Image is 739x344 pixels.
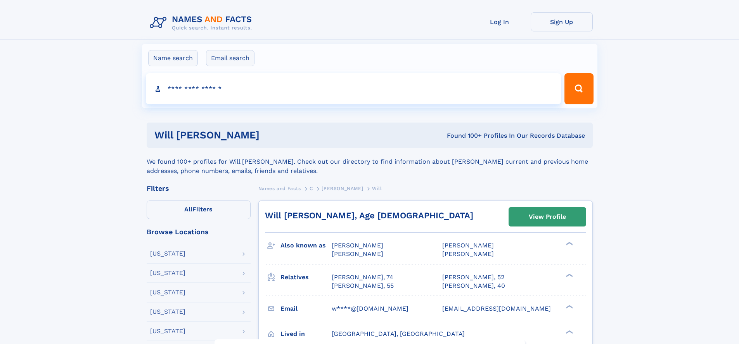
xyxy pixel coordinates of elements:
[442,305,551,312] span: [EMAIL_ADDRESS][DOMAIN_NAME]
[564,73,593,104] button: Search Button
[564,241,573,246] div: ❯
[332,282,394,290] a: [PERSON_NAME], 55
[148,50,198,66] label: Name search
[310,186,313,191] span: C
[332,242,383,249] span: [PERSON_NAME]
[258,183,301,193] a: Names and Facts
[184,206,192,213] span: All
[442,242,494,249] span: [PERSON_NAME]
[150,251,185,257] div: [US_STATE]
[147,228,251,235] div: Browse Locations
[280,239,332,252] h3: Also known as
[372,186,382,191] span: Will
[280,327,332,341] h3: Lived in
[154,130,353,140] h1: Will [PERSON_NAME]
[322,186,363,191] span: [PERSON_NAME]
[206,50,254,66] label: Email search
[147,185,251,192] div: Filters
[442,273,504,282] a: [PERSON_NAME], 52
[332,273,393,282] a: [PERSON_NAME], 74
[150,289,185,296] div: [US_STATE]
[147,148,593,176] div: We found 100+ profiles for Will [PERSON_NAME]. Check out our directory to find information about ...
[147,201,251,219] label: Filters
[280,302,332,315] h3: Email
[509,207,586,226] a: View Profile
[146,73,561,104] input: search input
[150,270,185,276] div: [US_STATE]
[280,271,332,284] h3: Relatives
[564,304,573,309] div: ❯
[147,12,258,33] img: Logo Names and Facts
[564,273,573,278] div: ❯
[469,12,531,31] a: Log In
[531,12,593,31] a: Sign Up
[529,208,566,226] div: View Profile
[332,250,383,258] span: [PERSON_NAME]
[322,183,363,193] a: [PERSON_NAME]
[150,309,185,315] div: [US_STATE]
[564,329,573,334] div: ❯
[310,183,313,193] a: C
[332,330,465,337] span: [GEOGRAPHIC_DATA], [GEOGRAPHIC_DATA]
[353,131,585,140] div: Found 100+ Profiles In Our Records Database
[265,211,473,220] a: Will [PERSON_NAME], Age [DEMOGRAPHIC_DATA]
[442,250,494,258] span: [PERSON_NAME]
[442,282,505,290] a: [PERSON_NAME], 40
[150,328,185,334] div: [US_STATE]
